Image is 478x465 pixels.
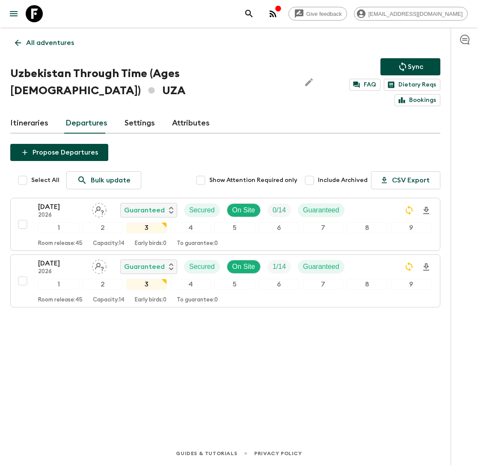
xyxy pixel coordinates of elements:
p: Guaranteed [303,262,339,272]
a: Departures [65,113,107,134]
p: Capacity: 14 [93,240,125,247]
p: Room release: 45 [38,297,83,304]
div: 1 [38,279,79,290]
button: [DATE]2026Assign pack leaderGuaranteedSecuredOn SiteTrip FillGuaranteed123456789Room release:45Ca... [10,254,440,307]
a: Dietary Reqs [384,79,440,91]
p: 1 / 14 [273,262,286,272]
a: Settings [125,113,155,134]
p: Sync [408,62,423,72]
div: Trip Fill [267,260,291,274]
a: Guides & Tutorials [176,449,237,458]
svg: Sync Required - Changes detected [404,205,414,215]
div: 8 [347,279,387,290]
button: Propose Departures [10,144,108,161]
div: 6 [258,222,299,233]
button: [DATE]2026Assign pack leaderGuaranteedSecuredOn SiteTrip FillGuaranteed123456789Room release:45Ca... [10,198,440,251]
div: 5 [214,222,255,233]
a: Privacy Policy [254,449,302,458]
span: Give feedback [302,11,347,17]
p: Secured [189,262,215,272]
p: Guaranteed [124,262,165,272]
div: 9 [391,222,431,233]
button: search adventures [240,5,258,22]
div: 7 [303,222,343,233]
a: Bookings [395,94,440,106]
div: 4 [170,222,211,233]
button: menu [5,5,22,22]
p: To guarantee: 0 [177,240,218,247]
span: Assign pack leader [92,262,107,269]
p: Guaranteed [124,205,165,215]
h1: Uzbekistan Through Time (Ages [DEMOGRAPHIC_DATA]) UZA [10,65,294,99]
div: Secured [184,203,220,217]
div: [EMAIL_ADDRESS][DOMAIN_NAME] [354,7,468,21]
p: Bulk update [91,175,131,185]
p: Capacity: 14 [93,297,125,304]
div: On Site [227,203,261,217]
button: Sync adventure departures to the booking engine [380,58,440,75]
div: 5 [214,279,255,290]
div: Trip Fill [267,203,291,217]
p: On Site [232,205,255,215]
button: Edit Adventure Title [300,65,318,99]
p: 2026 [38,212,85,219]
p: Early birds: 0 [135,297,166,304]
p: Secured [189,205,215,215]
span: Assign pack leader [92,206,107,212]
p: All adventures [26,38,74,48]
div: 3 [126,279,167,290]
a: Attributes [172,113,210,134]
p: [DATE] [38,202,85,212]
svg: Download Onboarding [421,206,431,216]
p: Guaranteed [303,205,339,215]
button: CSV Export [371,171,440,189]
svg: Download Onboarding [421,262,431,272]
div: Secured [184,260,220,274]
p: 0 / 14 [273,205,286,215]
div: 6 [258,279,299,290]
div: 2 [82,222,123,233]
div: 9 [391,279,431,290]
p: To guarantee: 0 [177,297,218,304]
a: All adventures [10,34,79,51]
span: Include Archived [318,176,368,185]
a: Itineraries [10,113,48,134]
a: Give feedback [288,7,347,21]
a: Bulk update [66,171,141,189]
p: Room release: 45 [38,240,83,247]
p: Early birds: 0 [135,240,166,247]
div: On Site [227,260,261,274]
div: 7 [303,279,343,290]
span: Show Attention Required only [209,176,297,185]
div: 4 [170,279,211,290]
p: 2026 [38,268,85,275]
div: 8 [347,222,387,233]
div: 2 [82,279,123,290]
p: On Site [232,262,255,272]
svg: Sync Required - Changes detected [404,262,414,272]
div: 1 [38,222,79,233]
div: 3 [126,222,167,233]
p: [DATE] [38,258,85,268]
span: [EMAIL_ADDRESS][DOMAIN_NAME] [364,11,467,17]
span: Select All [31,176,59,185]
a: FAQ [349,79,380,91]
